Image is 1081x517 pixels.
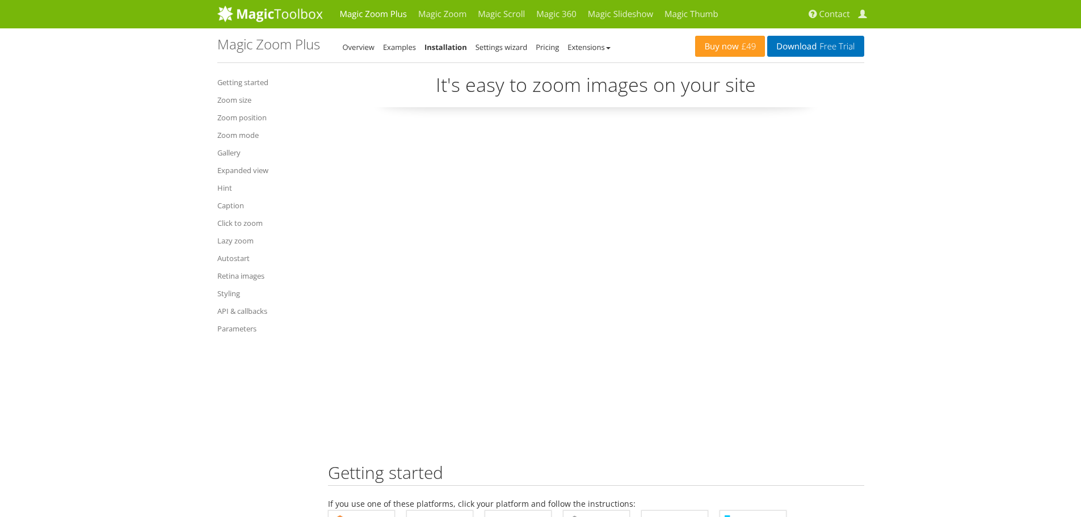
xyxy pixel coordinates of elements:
a: Zoom position [217,111,311,124]
a: Gallery [217,146,311,159]
a: Parameters [217,322,311,335]
a: Styling [217,287,311,300]
img: MagicToolbox.com - Image tools for your website [217,5,323,22]
a: Installation [424,42,467,52]
a: Autostart [217,251,311,265]
a: Getting started [217,75,311,89]
span: £49 [739,42,756,51]
a: Zoom mode [217,128,311,142]
a: Zoom size [217,93,311,107]
a: Hint [217,181,311,195]
a: Click to zoom [217,216,311,230]
a: Examples [383,42,416,52]
a: Caption [217,199,311,212]
a: Pricing [536,42,559,52]
p: It's easy to zoom images on your site [328,72,864,107]
h2: Getting started [328,463,864,486]
a: Expanded view [217,163,311,177]
a: Settings wizard [476,42,528,52]
span: Contact [819,9,850,20]
a: API & callbacks [217,304,311,318]
a: Retina images [217,269,311,283]
a: Lazy zoom [217,234,311,247]
a: Overview [343,42,375,52]
a: Extensions [567,42,610,52]
a: DownloadFree Trial [767,36,864,57]
span: Free Trial [817,42,855,51]
a: Buy now£49 [695,36,765,57]
h1: Magic Zoom Plus [217,37,320,52]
